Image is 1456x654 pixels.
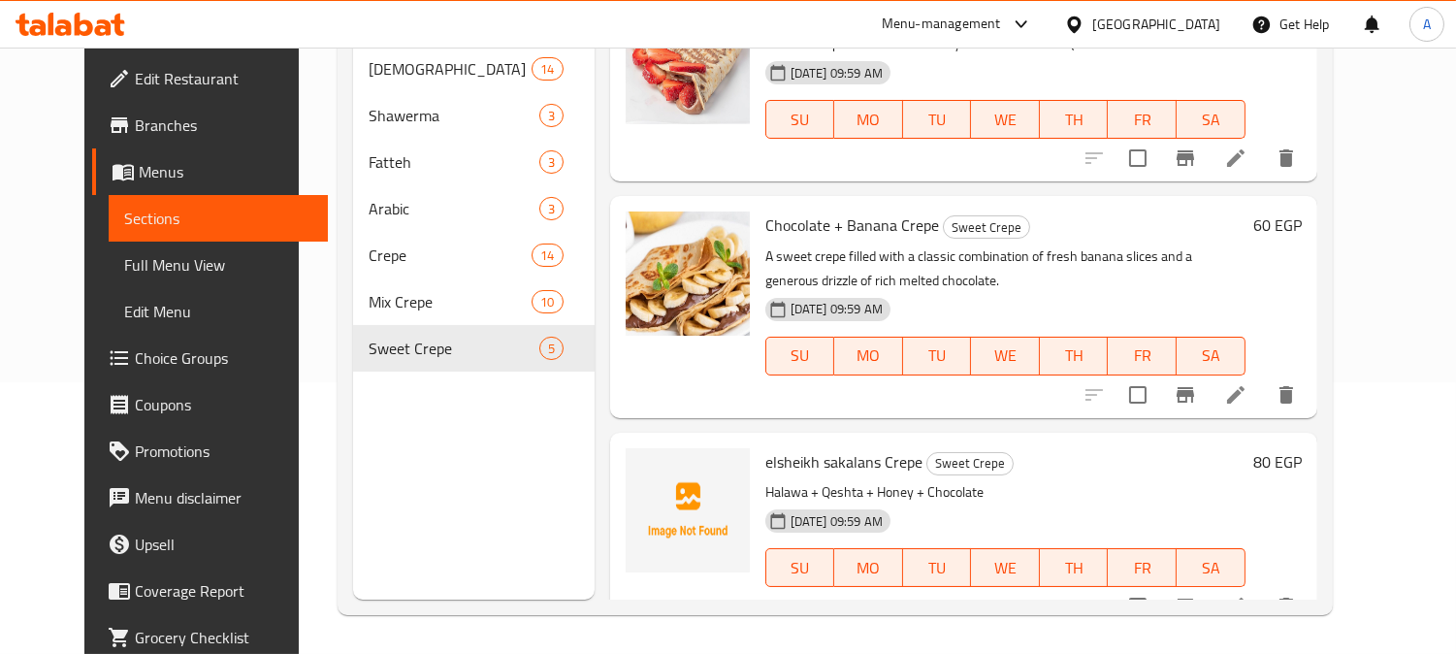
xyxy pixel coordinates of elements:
[353,139,594,185] div: Fatteh3
[1253,448,1302,475] h6: 80 EGP
[353,46,594,92] div: [DEMOGRAPHIC_DATA]14
[834,548,903,587] button: MO
[1177,100,1246,139] button: SA
[1253,212,1302,239] h6: 60 EGP
[783,512,890,531] span: [DATE] 09:59 AM
[1263,372,1310,418] button: delete
[533,293,562,311] span: 10
[353,232,594,278] div: Crepe14
[1108,337,1177,376] button: FR
[765,211,939,240] span: Chocolate + Banana Crepe
[1224,383,1247,407] a: Edit menu item
[540,340,563,358] span: 5
[842,106,895,134] span: MO
[979,554,1032,582] span: WE
[92,474,328,521] a: Menu disclaimer
[1116,554,1169,582] span: FR
[1040,337,1109,376] button: TH
[1263,583,1310,630] button: delete
[903,337,972,376] button: TU
[124,253,312,277] span: Full Menu View
[1108,100,1177,139] button: FR
[1177,337,1246,376] button: SA
[1184,554,1238,582] span: SA
[765,337,834,376] button: SU
[1184,342,1238,370] span: SA
[944,216,1029,239] span: Sweet Crepe
[1162,583,1209,630] button: Branch-specific-item
[369,104,538,127] span: Shawerma
[369,337,538,360] span: Sweet Crepe
[1177,548,1246,587] button: SA
[1092,14,1220,35] div: [GEOGRAPHIC_DATA]
[1423,14,1431,35] span: A
[135,486,312,509] span: Menu disclaimer
[765,548,834,587] button: SU
[774,342,826,370] span: SU
[783,64,890,82] span: [DATE] 09:59 AM
[539,337,564,360] div: items
[903,100,972,139] button: TU
[765,447,922,476] span: elsheikh sakalans Crepe
[1117,375,1158,415] span: Select to update
[353,325,594,372] div: Sweet Crepe5
[783,300,890,318] span: [DATE] 09:59 AM
[1117,586,1158,627] span: Select to update
[135,626,312,649] span: Grocery Checklist
[834,337,903,376] button: MO
[1048,554,1101,582] span: TH
[92,55,328,102] a: Edit Restaurant
[109,242,328,288] a: Full Menu View
[979,342,1032,370] span: WE
[774,106,826,134] span: SU
[1040,548,1109,587] button: TH
[1116,106,1169,134] span: FR
[834,100,903,139] button: MO
[353,92,594,139] div: Shawerma3
[1162,135,1209,181] button: Branch-specific-item
[911,106,964,134] span: TU
[1184,106,1238,134] span: SA
[971,100,1040,139] button: WE
[911,554,964,582] span: TU
[353,278,594,325] div: Mix Crepe10
[533,246,562,265] span: 14
[124,300,312,323] span: Edit Menu
[135,393,312,416] span: Coupons
[882,13,1001,36] div: Menu-management
[92,568,328,614] a: Coverage Report
[539,150,564,174] div: items
[135,114,312,137] span: Branches
[92,148,328,195] a: Menus
[92,381,328,428] a: Coupons
[626,448,750,572] img: elsheikh sakalans Crepe
[369,290,532,313] span: Mix Crepe
[532,57,563,81] div: items
[109,195,328,242] a: Sections
[765,100,834,139] button: SU
[903,548,972,587] button: TU
[369,150,538,174] span: Fatteh
[92,521,328,568] a: Upsell
[1224,147,1247,170] a: Edit menu item
[532,244,563,267] div: items
[765,245,1246,293] p: A sweet crepe filled with a classic combination of fresh banana slices and a generous drizzle of ...
[842,342,895,370] span: MO
[540,107,563,125] span: 3
[1263,135,1310,181] button: delete
[1116,342,1169,370] span: FR
[124,207,312,230] span: Sections
[369,244,532,267] span: Crepe
[353,185,594,232] div: Arabic3
[1224,595,1247,618] a: Edit menu item
[1048,106,1101,134] span: TH
[926,452,1014,475] div: Sweet Crepe
[369,197,538,220] span: Arabic
[135,440,312,463] span: Promotions
[774,554,826,582] span: SU
[135,67,312,90] span: Edit Restaurant
[533,60,562,79] span: 14
[353,38,594,379] nav: Menu sections
[92,335,328,381] a: Choice Groups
